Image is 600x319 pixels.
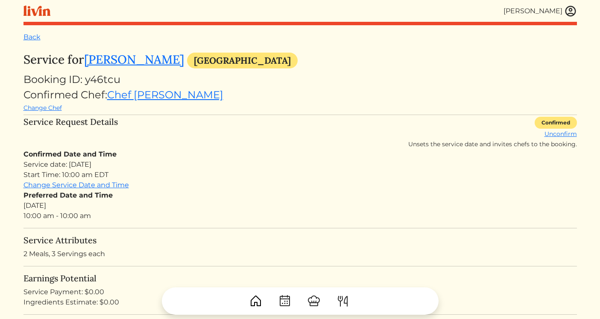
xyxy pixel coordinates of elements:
img: ChefHat-a374fb509e4f37eb0702ca99f5f64f3b6956810f32a249b33092029f8484b388.svg [307,294,321,308]
a: Change Service Date and Time [23,181,129,189]
a: Chef [PERSON_NAME] [107,89,223,101]
h5: Service Request Details [23,117,118,146]
div: Service date: [DATE] Start Time: 10:00 am EDT [23,159,577,180]
div: Confirmed [535,117,577,129]
h5: Service Attributes [23,235,577,245]
a: [PERSON_NAME] [84,52,184,67]
img: CalendarDots-5bcf9d9080389f2a281d69619e1c85352834be518fbc73d9501aef674afc0d57.svg [278,294,292,308]
img: House-9bf13187bcbb5817f509fe5e7408150f90897510c4275e13d0d5fca38e0b5951.svg [249,294,263,308]
strong: Preferred Date and Time [23,191,113,199]
p: 2 Meals, 3 Servings each [23,249,577,259]
strong: Confirmed Date and Time [23,150,117,158]
img: user_account-e6e16d2ec92f44fc35f99ef0dc9cddf60790bfa021a6ecb1c896eb5d2907b31c.svg [564,5,577,18]
div: [DATE] 10:00 am - 10:00 am [23,190,577,221]
div: [PERSON_NAME] [503,6,562,16]
a: Unconfirm [544,130,577,138]
h5: Earnings Potential [23,273,577,284]
div: Confirmed Chef: [23,87,577,113]
div: [GEOGRAPHIC_DATA] [187,53,298,68]
img: livin-logo-a0d97d1a881af30f6274990eb6222085a2533c92bbd1e4f22c21b4f0d0e3210c.svg [23,6,50,16]
span: Unsets the service date and invites chefs to the booking. [408,140,577,148]
a: Back [23,33,41,41]
img: ForkKnife-55491504ffdb50bab0c1e09e7649658475375261d09fd45db06cec23bce548bf.svg [336,294,350,308]
a: Change Chef [23,104,62,112]
div: Booking ID: y46tcu [23,72,577,87]
h3: Service for [23,53,577,68]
